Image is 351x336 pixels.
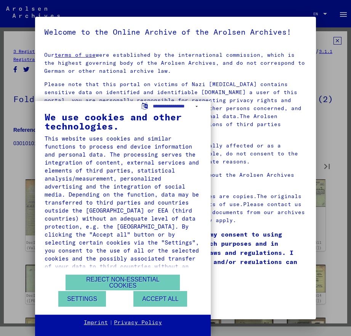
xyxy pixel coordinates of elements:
div: We use cookies and other technologies. [45,112,201,131]
button: Settings [58,291,106,307]
div: This website uses cookies and similar functions to process end device information and personal da... [45,134,201,278]
button: Reject non-essential cookies [66,275,180,290]
a: Imprint [84,319,108,326]
button: Accept all [133,291,187,307]
a: Privacy Policy [114,319,162,326]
